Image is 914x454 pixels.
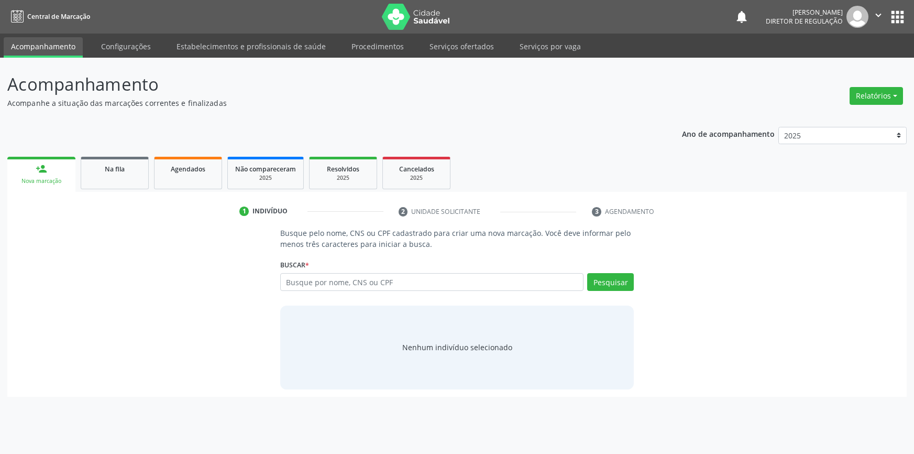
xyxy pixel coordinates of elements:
a: Estabelecimentos e profissionais de saúde [169,37,333,56]
span: Resolvidos [327,165,359,174]
div: Nenhum indivíduo selecionado [402,342,512,353]
button: Relatórios [850,87,903,105]
div: [PERSON_NAME] [766,8,843,17]
a: Procedimentos [344,37,411,56]
div: person_add [36,163,47,175]
div: Nova marcação [15,177,68,185]
span: Agendados [171,165,205,174]
div: 2025 [317,174,369,182]
label: Buscar [280,257,309,273]
a: Configurações [94,37,158,56]
input: Busque por nome, CNS ou CPF [280,273,584,291]
i:  [873,9,884,21]
a: Serviços por vaga [512,37,588,56]
a: Serviços ofertados [422,37,501,56]
div: 2025 [235,174,296,182]
p: Busque pelo nome, CNS ou CPF cadastrado para criar uma nova marcação. Você deve informar pelo men... [280,228,634,250]
div: Indivíduo [252,207,288,216]
span: Na fila [105,165,125,174]
button: Pesquisar [587,273,634,291]
div: 2025 [390,174,443,182]
p: Acompanhamento [7,71,637,98]
button: notifications [734,9,749,24]
a: Central de Marcação [7,8,90,25]
a: Acompanhamento [4,37,83,58]
p: Ano de acompanhamento [682,127,775,140]
span: Diretor de regulação [766,17,843,26]
span: Não compareceram [235,165,296,174]
img: img [846,6,868,28]
span: Cancelados [399,165,434,174]
p: Acompanhe a situação das marcações correntes e finalizadas [7,98,637,109]
div: 1 [239,207,249,216]
button: apps [888,8,907,26]
span: Central de Marcação [27,12,90,21]
button:  [868,6,888,28]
